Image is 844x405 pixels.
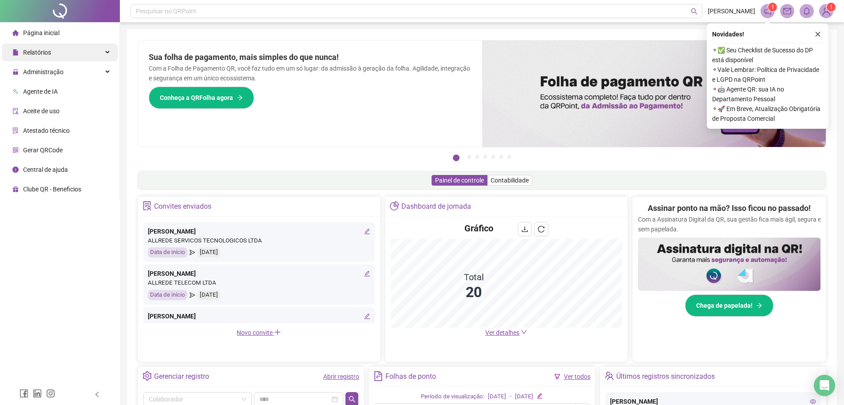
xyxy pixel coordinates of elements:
div: ALLREDE SERVICOS TECNOLOGICOS LTDA [148,321,370,330]
span: filter [554,373,560,380]
p: Com a Folha de Pagamento QR, você faz tudo em um só lugar: da admissão à geração da folha. Agilid... [149,64,472,83]
button: Chega de papelada! [685,294,773,317]
span: reload [538,226,545,233]
span: linkedin [33,389,42,398]
span: close [815,31,821,37]
span: send [190,247,195,258]
sup: Atualize o seu contato no menu Meus Dados [827,3,836,12]
div: Últimos registros sincronizados [616,369,715,384]
button: 7 [507,155,511,159]
span: Administração [23,68,63,75]
span: gift [12,186,19,192]
span: edit [537,393,543,399]
div: Gerenciar registro [154,369,209,384]
span: Central de ajuda [23,166,68,173]
span: search [349,396,356,403]
div: Folhas de ponto [385,369,436,384]
span: mail [783,7,791,15]
button: 1 [453,155,460,161]
span: Atestado técnico [23,127,70,134]
img: 91175 [820,4,833,18]
div: [DATE] [198,290,220,300]
span: Conheça a QRFolha agora [160,93,233,103]
span: qrcode [12,147,19,153]
span: 1 [830,4,833,10]
h2: Sua folha de pagamento, mais simples do que nunca! [149,51,472,64]
span: solution [12,127,19,134]
span: edit [364,313,370,319]
span: file [12,49,19,56]
span: download [521,226,528,233]
span: Novidades ! [712,29,744,39]
span: Chega de papelada! [696,301,753,310]
a: Abrir registro [323,373,359,380]
button: 2 [467,155,472,159]
span: Agente de IA [23,88,58,95]
h2: Assinar ponto na mão? Isso ficou no passado! [648,202,811,214]
span: 1 [771,4,774,10]
span: edit [364,228,370,234]
span: arrow-right [237,95,243,101]
span: left [94,391,100,397]
button: 3 [475,155,479,159]
span: notification [764,7,772,15]
span: Ver detalhes [485,329,519,336]
div: ALLREDE TELECOM LTDA [148,278,370,288]
span: facebook [20,389,28,398]
button: 4 [483,155,487,159]
span: bell [803,7,811,15]
span: [PERSON_NAME] [708,6,755,16]
span: Gerar QRCode [23,147,63,154]
div: [PERSON_NAME] [148,226,370,236]
img: banner%2F02c71560-61a6-44d4-94b9-c8ab97240462.png [638,238,821,291]
div: [DATE] [198,247,220,258]
button: 6 [499,155,503,159]
span: send [190,290,195,300]
a: Ver todos [564,373,590,380]
span: arrow-right [756,302,762,309]
span: Clube QR - Beneficios [23,186,81,193]
div: [PERSON_NAME] [148,311,370,321]
div: [DATE] [488,392,506,401]
span: Novo convite [237,329,281,336]
button: Conheça a QRFolha agora [149,87,254,109]
span: instagram [46,389,55,398]
span: down [521,329,527,335]
img: banner%2F8d14a306-6205-4263-8e5b-06e9a85ad873.png [482,40,826,147]
span: Página inicial [23,29,59,36]
span: team [605,371,614,381]
span: lock [12,69,19,75]
p: Com a Assinatura Digital da QR, sua gestão fica mais ágil, segura e sem papelada. [638,214,821,234]
a: Ver detalhes down [485,329,527,336]
span: audit [12,108,19,114]
span: solution [143,201,152,210]
div: Data de início [148,290,187,300]
div: ALLREDE SERVICOS TECNOLOGICOS LTDA [148,236,370,246]
div: [PERSON_NAME] [148,269,370,278]
div: Data de início [148,247,187,258]
span: ⚬ 🚀 Em Breve, Atualização Obrigatória de Proposta Comercial [712,104,823,123]
span: edit [364,270,370,277]
span: pie-chart [390,201,399,210]
div: Convites enviados [154,199,211,214]
button: 5 [491,155,495,159]
span: home [12,30,19,36]
span: search [691,8,697,15]
div: Open Intercom Messenger [814,375,835,396]
div: - [510,392,511,401]
span: ⚬ ✅ Seu Checklist de Sucesso do DP está disponível [712,45,823,65]
span: Aceite de uso [23,107,59,115]
span: file-text [373,371,383,381]
div: Dashboard de jornada [401,199,471,214]
span: info-circle [12,167,19,173]
span: Relatórios [23,49,51,56]
div: Período de visualização: [421,392,484,401]
span: Painel de controle [435,177,484,184]
span: setting [143,371,152,381]
sup: 1 [768,3,777,12]
span: ⚬ Vale Lembrar: Política de Privacidade e LGPD na QRPoint [712,65,823,84]
span: Contabilidade [491,177,529,184]
span: ⚬ 🤖 Agente QR: sua IA no Departamento Pessoal [712,84,823,104]
h4: Gráfico [464,222,493,234]
span: plus [274,329,281,336]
